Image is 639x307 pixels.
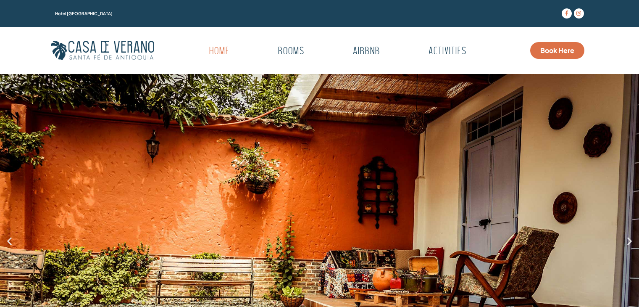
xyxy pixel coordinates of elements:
a: Home [188,42,250,61]
a: Activities [407,42,487,61]
a: Rooms [257,42,325,61]
a: Book Here [530,42,584,59]
a: Airbnb [331,42,401,61]
span: Book Here [540,47,574,54]
h1: Hotel [GEOGRAPHIC_DATA] [55,11,485,16]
